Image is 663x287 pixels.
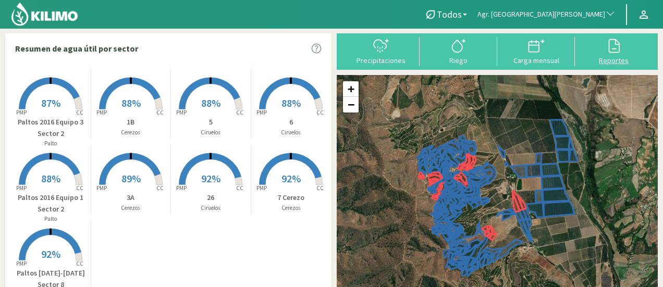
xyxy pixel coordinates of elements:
[11,192,91,215] p: Paltos 2016 Equipo 1 Sector 2
[11,215,91,223] p: Palto
[342,37,420,65] button: Precipitaciones
[171,204,251,213] p: Ciruelos
[201,172,220,185] span: 92%
[15,42,138,55] p: Resumen de agua útil por sector
[251,128,331,137] p: Ciruelos
[578,57,649,64] div: Reportes
[11,117,91,139] p: Paltos 2016 Equipo 3 Sector 2
[317,109,324,116] tspan: CC
[251,192,331,203] p: 7 Cerezo
[11,139,91,148] p: Palto
[156,109,164,116] tspan: CC
[171,117,251,128] p: 5
[77,184,84,192] tspan: CC
[472,3,621,26] button: Agr. [GEOGRAPHIC_DATA][PERSON_NAME]
[121,172,141,185] span: 89%
[251,117,331,128] p: 6
[256,109,267,116] tspan: PMP
[171,128,251,137] p: Ciruelos
[171,192,251,203] p: 26
[201,96,220,109] span: 88%
[91,117,171,128] p: 1B
[16,260,27,267] tspan: PMP
[41,247,60,260] span: 92%
[176,109,187,116] tspan: PMP
[91,204,171,213] p: Cerezos
[420,37,497,65] button: Riego
[41,96,60,109] span: 87%
[437,9,462,20] span: Todos
[91,128,171,137] p: Cerezos
[256,184,267,192] tspan: PMP
[237,184,244,192] tspan: CC
[423,57,494,64] div: Riego
[477,9,605,20] span: Agr. [GEOGRAPHIC_DATA][PERSON_NAME]
[343,97,359,113] a: Zoom out
[176,184,187,192] tspan: PMP
[343,81,359,97] a: Zoom in
[281,172,301,185] span: 92%
[497,37,575,65] button: Carga mensual
[96,184,107,192] tspan: PMP
[237,109,244,116] tspan: CC
[16,184,27,192] tspan: PMP
[500,57,572,64] div: Carga mensual
[10,2,79,27] img: Kilimo
[575,37,653,65] button: Reportes
[96,109,107,116] tspan: PMP
[16,109,27,116] tspan: PMP
[317,184,324,192] tspan: CC
[156,184,164,192] tspan: CC
[121,96,141,109] span: 88%
[41,172,60,185] span: 88%
[77,260,84,267] tspan: CC
[77,109,84,116] tspan: CC
[251,204,331,213] p: Cerezos
[91,192,171,203] p: 3A
[345,57,416,64] div: Precipitaciones
[281,96,301,109] span: 88%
